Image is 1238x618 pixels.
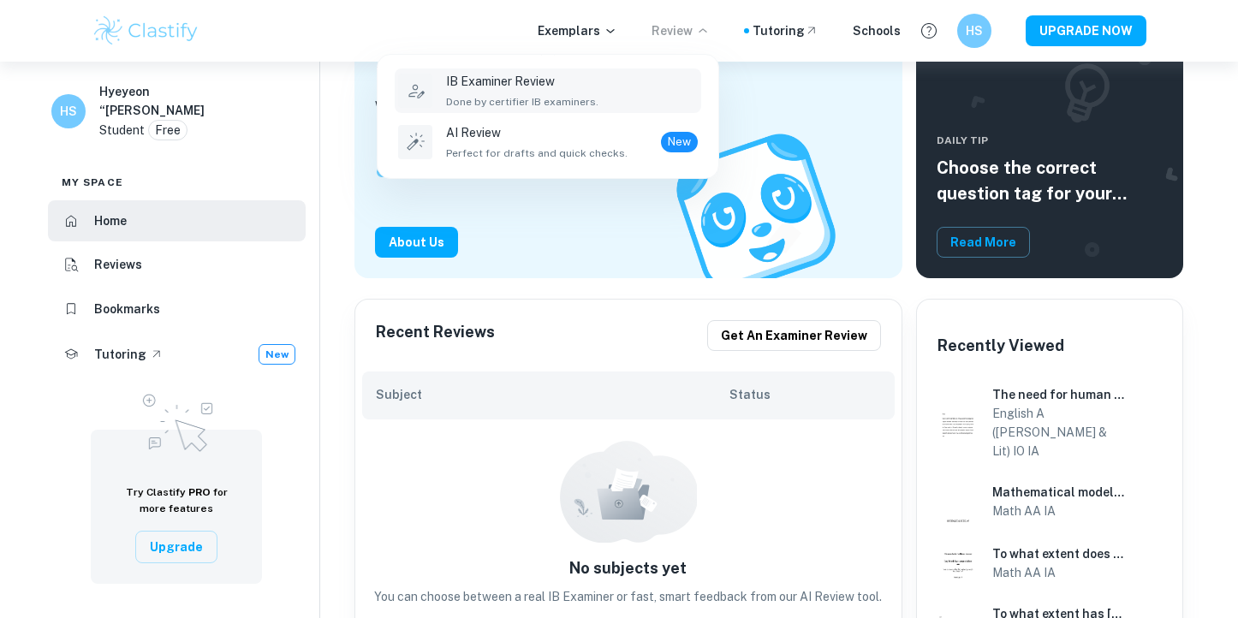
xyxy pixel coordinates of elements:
[661,134,698,151] span: New
[446,123,628,142] p: AI Review
[446,72,598,91] p: IB Examiner Review
[395,68,701,113] a: IB Examiner ReviewDone by certifier IB examiners.
[446,94,598,110] span: Done by certifier IB examiners.
[395,120,701,164] a: AI ReviewPerfect for drafts and quick checks.New
[446,146,628,161] span: Perfect for drafts and quick checks.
